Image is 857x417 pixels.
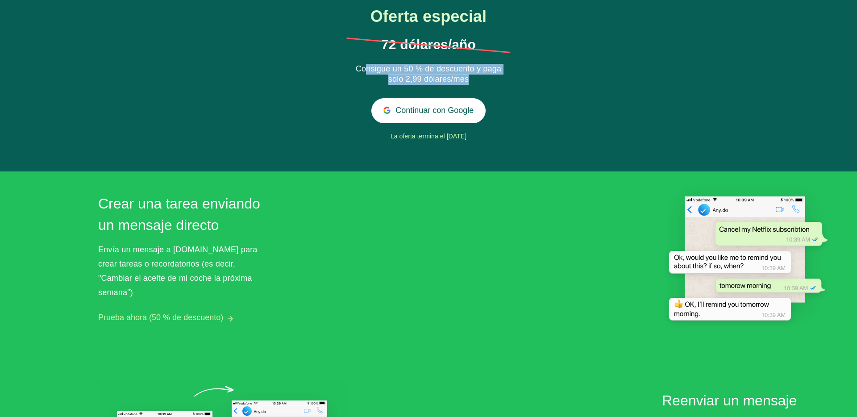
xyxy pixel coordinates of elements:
button: Prueba ahora (50 % de descuento) [98,313,223,322]
h2: Crear una tarea enviando un mensaje directo [98,193,263,236]
img: Crear una tarea en WhatsApp | WhatsApp Recordatorios [650,171,832,343]
img: arrow [228,316,233,321]
h1: 72 dólares/año [346,38,511,51]
h1: Oferta especial [346,8,511,25]
button: Continuar con Google [371,98,486,123]
div: La oferta termina el [DATE] [314,130,543,143]
div: Consigue un 50 % de descuento y paga solo 2,99 dólares/mes [355,64,502,85]
div: Envía un mensaje a [DOMAIN_NAME] para crear tareas o recordatorios (es decir, "Cambiar el aceite ... [98,242,268,300]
